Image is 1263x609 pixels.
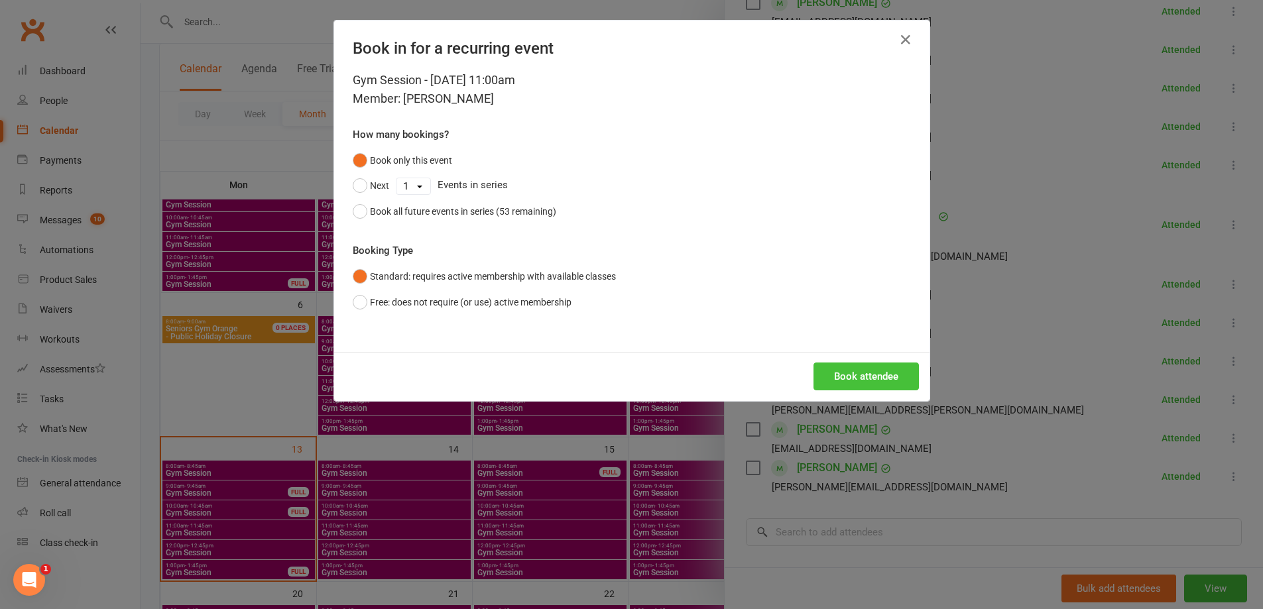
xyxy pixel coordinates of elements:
div: Book all future events in series (53 remaining) [370,204,556,219]
button: Close [895,29,916,50]
button: Book only this event [353,148,452,173]
span: 1 [40,564,51,575]
button: Free: does not require (or use) active membership [353,290,571,315]
button: Book all future events in series (53 remaining) [353,199,556,224]
button: Standard: requires active membership with available classes [353,264,616,289]
label: Booking Type [353,243,413,258]
iframe: Intercom live chat [13,564,45,596]
div: Gym Session - [DATE] 11:00am Member: [PERSON_NAME] [353,71,911,108]
h4: Book in for a recurring event [353,39,911,58]
div: Events in series [353,173,911,198]
button: Next [353,173,389,198]
label: How many bookings? [353,127,449,142]
button: Book attendee [813,362,919,390]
